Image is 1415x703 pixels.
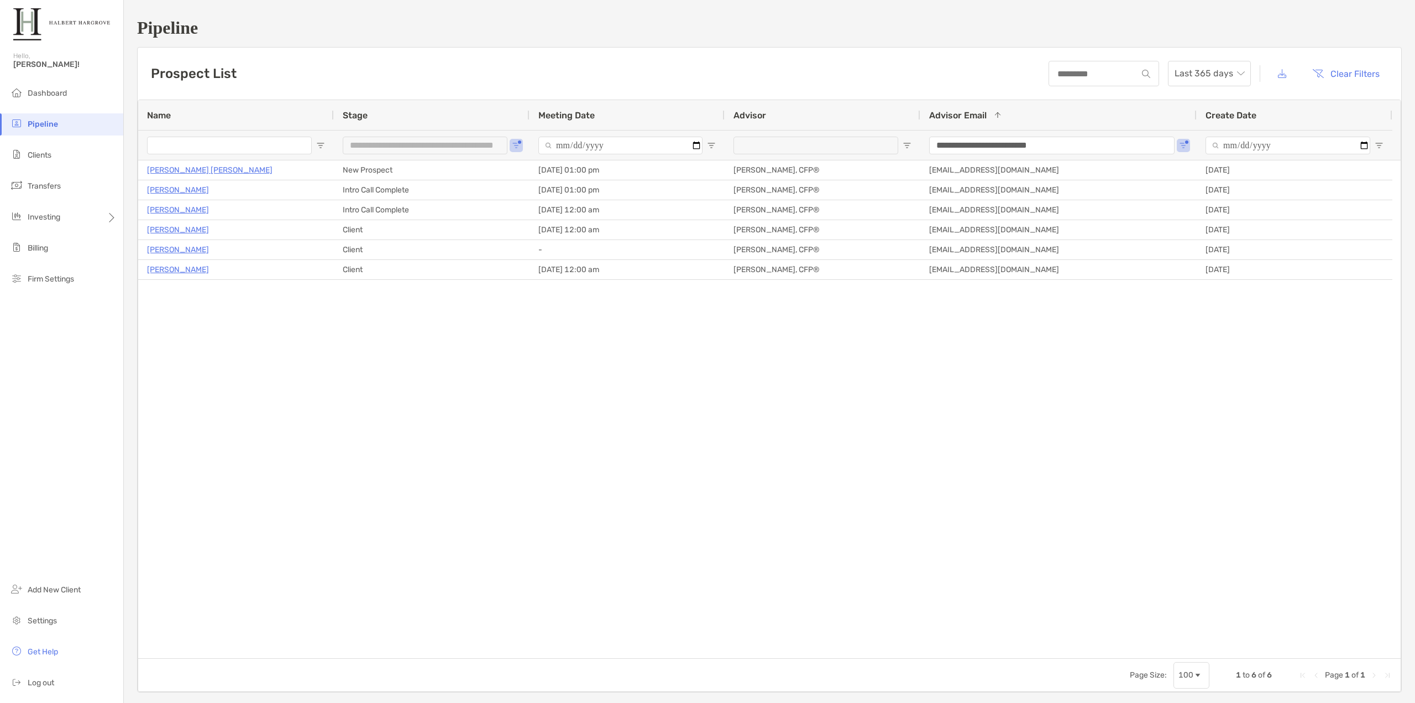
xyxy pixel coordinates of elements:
span: Create Date [1206,110,1256,121]
div: [DATE] 01:00 pm [530,180,725,200]
div: Next Page [1370,671,1379,680]
div: [EMAIL_ADDRESS][DOMAIN_NAME] [920,160,1197,180]
div: [DATE] [1197,220,1392,239]
div: 100 [1178,670,1193,680]
img: pipeline icon [10,117,23,130]
button: Open Filter Menu [1179,141,1188,150]
div: Client [334,240,530,259]
button: Open Filter Menu [903,141,911,150]
button: Open Filter Menu [512,141,521,150]
div: [EMAIL_ADDRESS][DOMAIN_NAME] [920,260,1197,279]
span: 6 [1267,670,1272,680]
div: [DATE] [1197,200,1392,220]
a: [PERSON_NAME] [147,183,209,197]
span: Investing [28,212,60,222]
a: [PERSON_NAME] [147,203,209,217]
div: New Prospect [334,160,530,180]
span: Add New Client [28,585,81,595]
div: Last Page [1383,671,1392,680]
img: Zoe Logo [13,4,110,44]
img: logout icon [10,675,23,689]
img: input icon [1142,70,1150,78]
div: Client [334,220,530,239]
span: Name [147,110,171,121]
span: 1 [1236,670,1241,680]
a: [PERSON_NAME] [147,263,209,277]
div: [PERSON_NAME], CFP® [725,260,920,279]
div: [DATE] 12:00 am [530,260,725,279]
div: [EMAIL_ADDRESS][DOMAIN_NAME] [920,220,1197,239]
input: Create Date Filter Input [1206,137,1370,154]
span: Log out [28,678,54,688]
span: Advisor Email [929,110,987,121]
div: [EMAIL_ADDRESS][DOMAIN_NAME] [920,240,1197,259]
div: Client [334,260,530,279]
button: Open Filter Menu [316,141,325,150]
div: [DATE] [1197,160,1392,180]
span: Firm Settings [28,274,74,284]
div: [DATE] 12:00 am [530,220,725,239]
h1: Pipeline [137,18,1402,38]
input: Meeting Date Filter Input [538,137,703,154]
span: of [1258,670,1265,680]
img: dashboard icon [10,86,23,99]
img: investing icon [10,210,23,223]
a: [PERSON_NAME] [PERSON_NAME] [147,163,272,177]
span: 6 [1251,670,1256,680]
button: Open Filter Menu [1375,141,1383,150]
img: billing icon [10,241,23,254]
span: to [1243,670,1250,680]
img: add_new_client icon [10,582,23,596]
div: [DATE] 12:00 am [530,200,725,220]
span: Meeting Date [538,110,595,121]
span: [PERSON_NAME]! [13,60,117,69]
div: [PERSON_NAME], CFP® [725,240,920,259]
div: [DATE] 01:00 pm [530,160,725,180]
div: [PERSON_NAME], CFP® [725,220,920,239]
span: Stage [343,110,368,121]
img: transfers icon [10,179,23,192]
span: Clients [28,150,51,160]
div: Page Size [1173,662,1209,689]
span: Dashboard [28,88,67,98]
button: Open Filter Menu [707,141,716,150]
img: firm-settings icon [10,272,23,285]
span: 1 [1360,670,1365,680]
span: Last 365 days [1175,61,1244,86]
span: Get Help [28,647,58,657]
div: First Page [1298,671,1307,680]
div: [DATE] [1197,260,1392,279]
img: clients icon [10,148,23,161]
span: Advisor [733,110,766,121]
h3: Prospect List [151,66,237,81]
div: Intro Call Complete [334,200,530,220]
button: Clear Filters [1304,61,1388,86]
input: Name Filter Input [147,137,312,154]
div: [PERSON_NAME], CFP® [725,160,920,180]
div: [DATE] [1197,240,1392,259]
img: get-help icon [10,644,23,658]
span: Page [1325,670,1343,680]
div: - [530,240,725,259]
a: [PERSON_NAME] [147,243,209,257]
span: Billing [28,243,48,253]
div: [EMAIL_ADDRESS][DOMAIN_NAME] [920,180,1197,200]
div: Page Size: [1130,670,1167,680]
input: Advisor Email Filter Input [929,137,1175,154]
span: of [1351,670,1359,680]
a: [PERSON_NAME] [147,223,209,237]
div: [DATE] [1197,180,1392,200]
div: [PERSON_NAME], CFP® [725,200,920,220]
div: [EMAIL_ADDRESS][DOMAIN_NAME] [920,200,1197,220]
div: Previous Page [1312,671,1320,680]
div: [PERSON_NAME], CFP® [725,180,920,200]
div: Intro Call Complete [334,180,530,200]
span: Transfers [28,181,61,191]
span: Pipeline [28,119,58,129]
